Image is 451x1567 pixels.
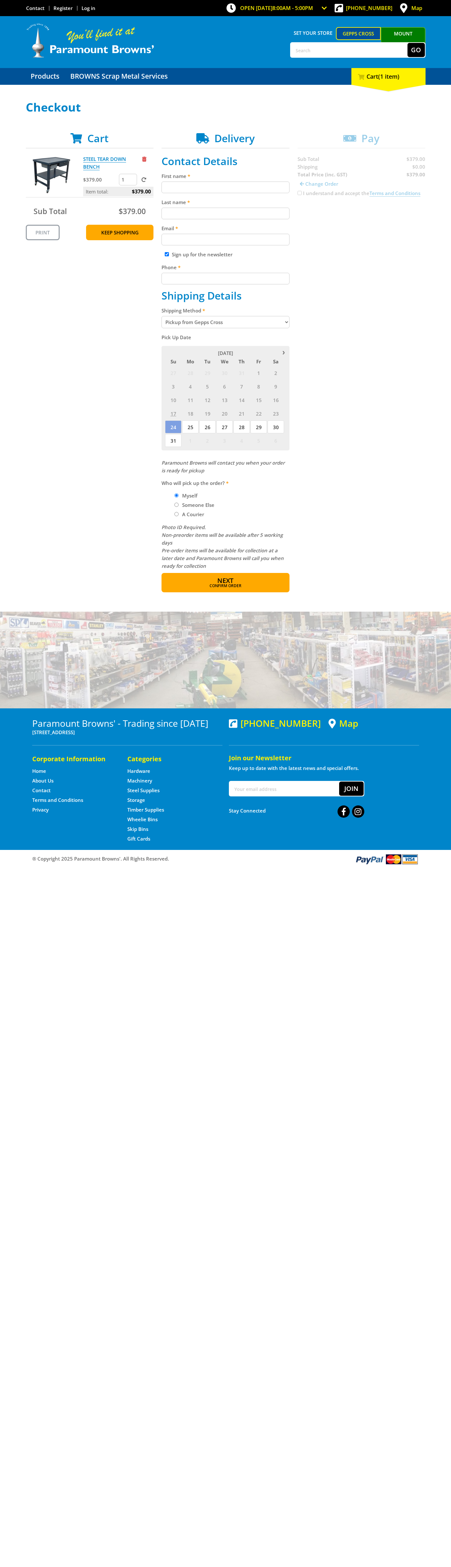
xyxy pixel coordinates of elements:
a: Keep Shopping [86,225,153,240]
a: Log in [82,5,95,11]
input: Please enter your telephone number. [162,273,289,284]
h3: Paramount Browns' - Trading since [DATE] [32,718,222,728]
span: 14 [233,393,250,406]
input: Search [291,43,407,57]
span: [DATE] [218,350,233,356]
span: 5 [250,434,267,447]
a: Go to the About Us page [32,777,54,784]
button: Go [407,43,425,57]
p: [STREET_ADDRESS] [32,728,222,736]
a: Go to the Privacy page [32,806,49,813]
span: 9 [268,380,284,393]
a: Go to the Skip Bins page [127,826,148,833]
span: 29 [199,366,216,379]
span: 3 [165,380,181,393]
span: Th [233,357,250,366]
span: 31 [233,366,250,379]
a: Go to the Home page [32,768,46,774]
span: 26 [199,420,216,433]
span: 17 [165,407,181,420]
label: Shipping Method [162,307,289,314]
span: 31 [165,434,181,447]
h5: Categories [127,754,210,764]
span: 30 [216,366,233,379]
a: Go to the Storage page [127,797,145,803]
span: We [216,357,233,366]
span: 27 [165,366,181,379]
input: Please select who will pick up the order. [174,493,179,498]
a: Print [26,225,60,240]
span: 8:00am - 5:00pm [272,5,313,12]
span: 11 [182,393,199,406]
button: Next Confirm order [162,573,289,592]
span: 2 [268,366,284,379]
span: Mo [182,357,199,366]
input: Please enter your last name. [162,208,289,219]
a: Go to the registration page [54,5,73,11]
h2: Contact Details [162,155,289,167]
span: 24 [165,420,181,433]
span: $379.00 [119,206,146,216]
div: Stay Connected [229,803,364,818]
a: Mount [PERSON_NAME] [381,27,426,52]
a: View a map of Gepps Cross location [328,718,358,729]
label: Myself [180,490,200,501]
label: Phone [162,263,289,271]
span: 16 [268,393,284,406]
span: Tu [199,357,216,366]
label: Last name [162,198,289,206]
div: [PHONE_NUMBER] [229,718,321,728]
button: Join [339,782,364,796]
span: 1 [182,434,199,447]
span: Confirm order [175,584,276,588]
a: Go to the Contact page [32,787,51,794]
span: Cart [87,131,109,145]
h5: Corporate Information [32,754,114,764]
p: $379.00 [83,176,118,183]
span: Su [165,357,181,366]
input: Please enter your email address. [162,234,289,245]
a: Go to the Wheelie Bins page [127,816,158,823]
div: ® Copyright 2025 Paramount Browns'. All Rights Reserved. [26,853,426,865]
span: 21 [233,407,250,420]
a: Go to the Machinery page [127,777,152,784]
span: 27 [216,420,233,433]
p: Keep up to date with the latest news and special offers. [229,764,419,772]
span: Delivery [214,131,255,145]
h5: Join our Newsletter [229,754,419,763]
label: Email [162,224,289,232]
a: Go to the Gift Cards page [127,835,150,842]
span: (1 item) [378,73,399,80]
span: 2 [199,434,216,447]
img: STEEL TEAR DOWN BENCH [32,155,71,194]
span: 4 [182,380,199,393]
span: Sa [268,357,284,366]
select: Please select a shipping method. [162,316,289,328]
label: A Courier [180,509,206,520]
a: Go to the Products page [26,68,64,85]
label: Pick Up Date [162,333,289,341]
em: Photo ID Required. Non-preorder items will be available after 5 working days Pre-order items will... [162,524,284,569]
span: 28 [233,420,250,433]
p: Item total: [83,187,153,196]
input: Please select who will pick up the order. [174,512,179,516]
span: 19 [199,407,216,420]
span: 23 [268,407,284,420]
span: 20 [216,407,233,420]
a: Go to the Hardware page [127,768,150,774]
span: 8 [250,380,267,393]
span: Sub Total [34,206,67,216]
span: 10 [165,393,181,406]
input: Please enter your first name. [162,182,289,193]
a: STEEL TEAR DOWN BENCH [83,156,126,170]
input: Please select who will pick up the order. [174,503,179,507]
label: Who will pick up the order? [162,479,289,487]
a: Go to the Terms and Conditions page [32,797,83,803]
label: First name [162,172,289,180]
span: 28 [182,366,199,379]
h2: Shipping Details [162,290,289,302]
em: Paramount Browns will contact you when your order is ready for pickup [162,459,285,474]
span: 5 [199,380,216,393]
span: 6 [216,380,233,393]
h1: Checkout [26,101,426,114]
